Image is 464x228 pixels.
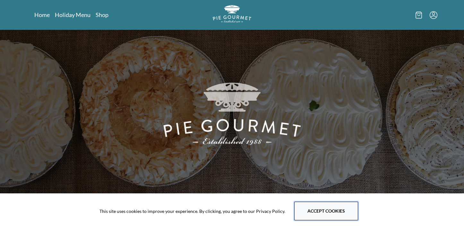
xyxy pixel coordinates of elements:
button: Menu [430,11,437,19]
span: This site uses cookies to improve your experience. By clicking, you agree to our Privacy Policy. [99,208,285,215]
a: Logo [213,5,251,25]
a: Home [34,11,50,19]
a: Shop [96,11,108,19]
img: logo [213,5,251,23]
a: Holiday Menu [55,11,90,19]
button: Accept cookies [294,202,358,220]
